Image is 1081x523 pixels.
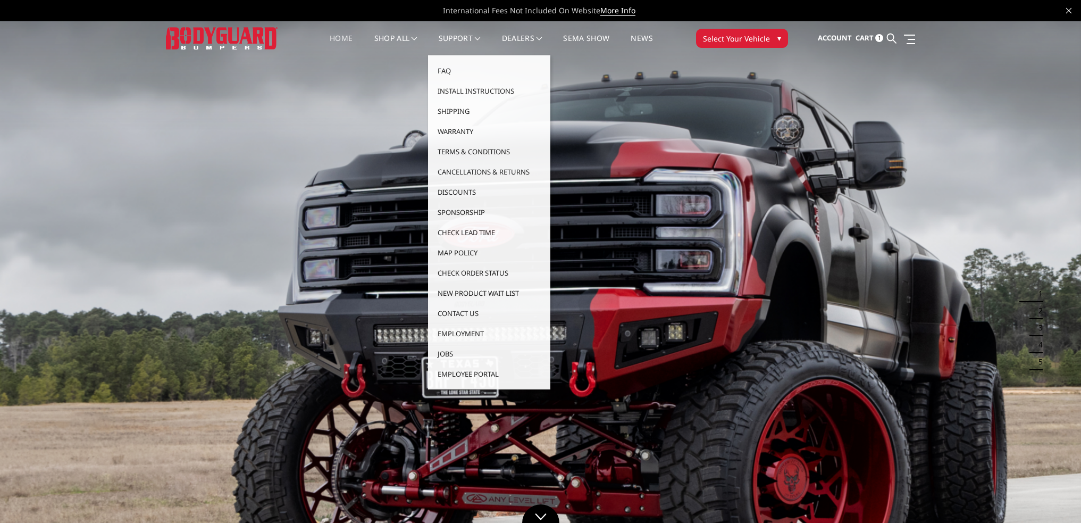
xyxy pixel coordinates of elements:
[432,162,546,182] a: Cancellations & Returns
[432,243,546,263] a: MAP Policy
[330,35,353,55] a: Home
[432,81,546,101] a: Install Instructions
[856,24,883,53] a: Cart 1
[600,5,635,16] a: More Info
[818,24,852,53] a: Account
[856,33,874,43] span: Cart
[166,27,278,49] img: BODYGUARD BUMPERS
[777,32,781,44] span: ▾
[1032,319,1043,336] button: 3 of 5
[696,29,788,48] button: Select Your Vehicle
[432,283,546,303] a: New Product Wait List
[432,61,546,81] a: FAQ
[439,35,481,55] a: Support
[631,35,652,55] a: News
[432,142,546,162] a: Terms & Conditions
[875,34,883,42] span: 1
[1032,302,1043,319] button: 2 of 5
[432,364,546,384] a: Employee Portal
[522,504,559,523] a: Click to Down
[432,101,546,121] a: Shipping
[432,222,546,243] a: Check Lead Time
[432,323,546,344] a: Employment
[502,35,542,55] a: Dealers
[1032,336,1043,353] button: 4 of 5
[432,182,546,202] a: Discounts
[432,121,546,142] a: Warranty
[1028,472,1081,523] iframe: Chat Widget
[563,35,609,55] a: SEMA Show
[703,33,770,44] span: Select Your Vehicle
[432,202,546,222] a: Sponsorship
[818,33,852,43] span: Account
[1032,353,1043,370] button: 5 of 5
[432,344,546,364] a: Jobs
[374,35,417,55] a: shop all
[1032,285,1043,302] button: 1 of 5
[432,263,546,283] a: Check Order Status
[432,303,546,323] a: Contact Us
